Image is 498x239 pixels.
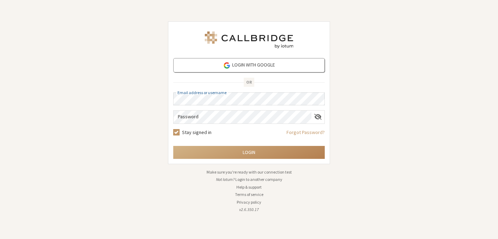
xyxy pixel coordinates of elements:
[236,184,262,190] a: Help & support
[174,111,311,124] input: Password
[235,176,282,183] button: Login to another company
[182,129,211,136] label: Stay signed in
[173,92,325,105] input: Email address or username
[235,192,263,197] a: Terms of service
[244,78,254,87] span: OR
[207,169,292,175] a: Make sure you're ready with our connection test
[237,199,261,205] a: Privacy policy
[311,111,324,123] div: Show password
[203,31,295,48] img: Iotum
[168,176,330,183] li: Not Iotum?
[287,129,325,141] a: Forgot Password?
[223,62,231,69] img: google-icon.png
[173,58,325,72] a: Login with Google
[173,146,325,159] button: Login
[168,206,330,213] li: v2.6.350.17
